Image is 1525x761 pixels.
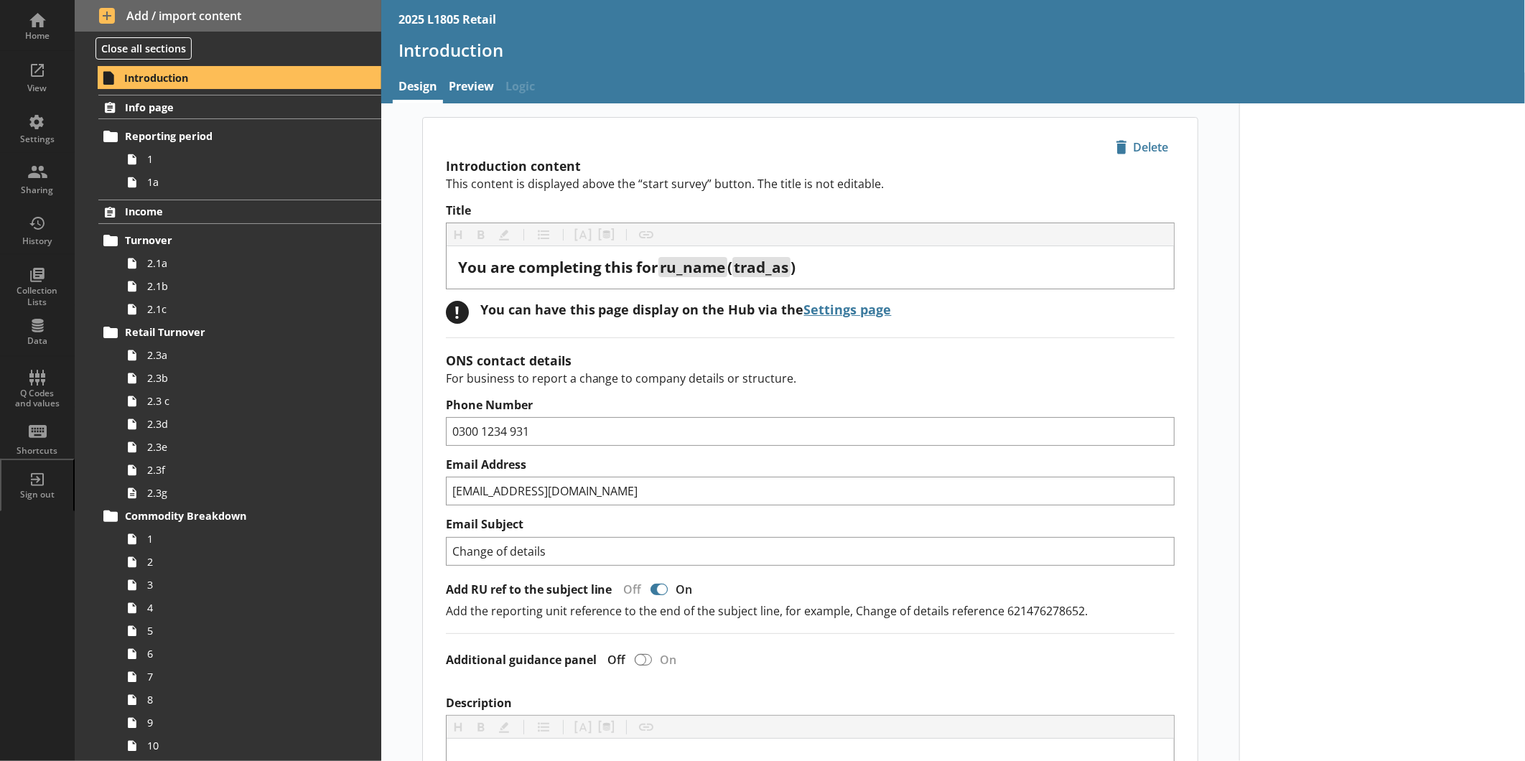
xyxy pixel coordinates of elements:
span: 2.3 c [147,394,335,408]
span: ( [727,257,732,277]
div: ! [446,301,469,324]
div: Q Codes and values [12,388,62,409]
a: Preview [443,73,500,103]
a: 10 [121,734,381,757]
a: 2.3d [121,413,381,436]
a: 2.3a [121,344,381,367]
a: 2.1c [121,298,381,321]
a: Info page [98,95,381,119]
div: Collection Lists [12,285,62,307]
span: 2.3f [147,463,335,477]
h1: Introduction [398,39,1508,61]
h2: Introduction content [446,157,1175,174]
span: 2.3g [147,486,335,500]
a: Settings page [804,301,892,318]
span: 2.3b [147,371,335,385]
span: 10 [147,739,335,752]
div: 2025 L1805 Retail [398,11,496,27]
a: 6 [121,643,381,666]
span: You are completing this for [458,257,658,277]
a: Design [393,73,443,103]
a: 3 [121,574,381,597]
a: Income [98,200,381,224]
h2: ONS contact details [446,352,1175,369]
a: Reporting period [98,125,381,148]
label: Description [446,696,1175,711]
a: 2.1a [121,252,381,275]
li: Retail Turnover2.3a2.3b2.3 c2.3d2.3e2.3f2.3g [105,321,381,505]
a: Commodity Breakdown [98,505,381,528]
div: Home [12,30,62,42]
span: 2.3d [147,417,335,431]
a: 2.3g [121,482,381,505]
div: You can have this page display on the Hub via the [480,301,892,318]
label: Email Subject [446,517,1175,532]
span: Income [125,205,330,218]
span: 3 [147,578,335,592]
span: Introduction [124,71,329,85]
div: History [12,235,62,247]
label: Title [446,203,1175,218]
span: Logic [500,73,541,103]
div: Settings [12,134,62,145]
a: 8 [121,688,381,711]
p: This content is displayed above the “start survey” button. The title is not editable. [446,176,1175,192]
span: 2 [147,555,335,569]
span: ) [791,257,796,277]
span: 1a [147,175,335,189]
div: Sign out [12,489,62,500]
a: Introduction [98,66,381,89]
span: Add / import content [99,8,358,24]
span: 6 [147,647,335,660]
a: 2.3b [121,367,381,390]
button: Close all sections [95,37,192,60]
label: Phone Number [446,398,1175,413]
li: Turnover2.1a2.1b2.1c [105,229,381,321]
a: 2.3 c [121,390,381,413]
p: Add the reporting unit reference to the end of the subject line, for example, Change of details r... [446,603,1175,619]
span: Delete [1110,136,1174,159]
a: 1 [121,528,381,551]
a: 2.3e [121,436,381,459]
label: Additional guidance panel [446,653,597,668]
li: Reporting period11a [105,125,381,194]
button: Delete [1109,135,1175,159]
span: 2.1b [147,279,335,293]
div: Data [12,335,62,347]
span: Retail Turnover [125,325,330,339]
div: Off [597,652,632,668]
a: 2.3f [121,459,381,482]
span: 1 [147,152,335,166]
span: 5 [147,624,335,638]
a: 1 [121,148,381,171]
span: Turnover [125,233,330,247]
span: 7 [147,670,335,683]
label: Email Address [446,457,1175,472]
span: ru_name [660,257,725,277]
a: 1a [121,171,381,194]
span: 1 [147,532,335,546]
div: Sharing [12,185,62,196]
span: 2.1c [147,302,335,316]
div: Shortcuts [12,445,62,457]
span: Commodity Breakdown [125,509,330,523]
a: 9 [121,711,381,734]
a: 2 [121,551,381,574]
span: 8 [147,693,335,706]
li: Info pageReporting period11a [75,95,381,193]
p: For business to report a change to company details or structure. [446,370,1175,386]
div: Off [612,582,648,597]
div: On [655,652,689,668]
div: On [671,582,704,597]
a: 4 [121,597,381,620]
a: Turnover [98,229,381,252]
span: 9 [147,716,335,729]
span: 2.3a [147,348,335,362]
div: Title [458,258,1163,277]
a: 5 [121,620,381,643]
a: 2.1b [121,275,381,298]
a: Retail Turnover [98,321,381,344]
a: 7 [121,666,381,688]
span: 2.1a [147,256,335,270]
span: 2.3e [147,440,335,454]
